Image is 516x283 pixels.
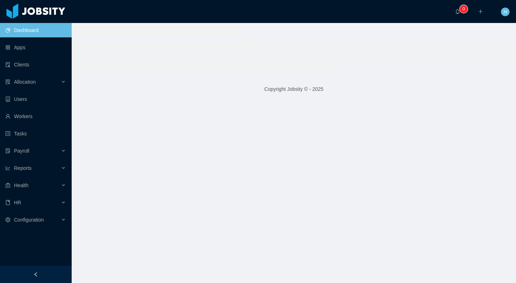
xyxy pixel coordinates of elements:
[5,92,66,106] a: icon: robotUsers
[14,148,29,154] span: Payroll
[5,183,10,188] i: icon: medicine-box
[5,166,10,171] i: icon: line-chart
[14,79,36,85] span: Allocation
[5,79,10,84] i: icon: solution
[14,182,28,188] span: Health
[5,200,10,205] i: icon: book
[5,109,66,124] a: icon: userWorkers
[72,77,516,102] footer: Copyright Jobsity © - 2025
[14,165,32,171] span: Reports
[5,40,66,55] a: icon: appstoreApps
[478,9,483,14] i: icon: plus
[455,9,460,14] i: icon: bell
[5,126,66,141] a: icon: profileTasks
[5,148,10,153] i: icon: file-protect
[5,217,10,222] i: icon: setting
[14,217,44,223] span: Configuration
[5,57,66,72] a: icon: auditClients
[503,8,507,16] span: H
[5,23,66,37] a: icon: pie-chartDashboard
[460,5,467,13] sup: 0
[14,200,21,205] span: HR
